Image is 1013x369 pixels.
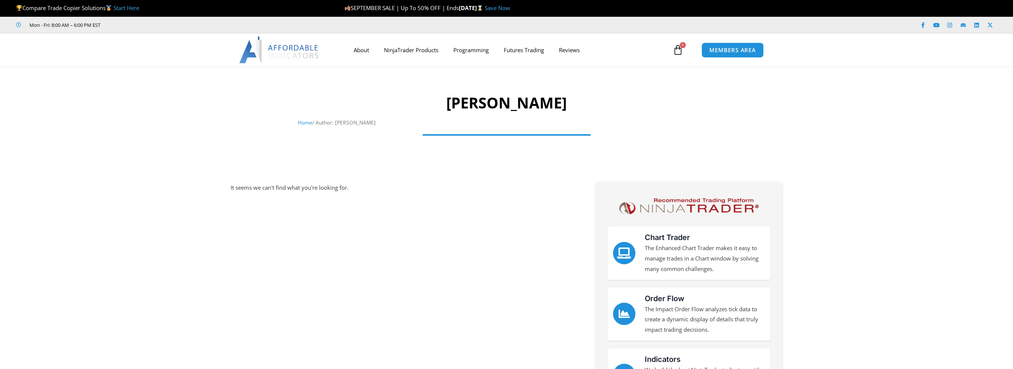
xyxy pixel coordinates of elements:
span: SEPTEMBER SALE | Up To 50% OFF | Ends [344,4,459,12]
a: Chart Trader [645,233,690,242]
a: Order Flow [645,294,684,303]
span: Compare Trade Copier Solutions [16,4,139,12]
img: 🥇 [106,5,112,11]
iframe: Customer reviews powered by Trustpilot [111,21,223,29]
a: Start Here [113,4,139,12]
img: NinjaTrader Logo [616,196,762,217]
img: LogoAI | Affordable Indicators – NinjaTrader [239,37,319,63]
a: NinjaTrader Products [376,41,446,59]
div: It seems we can't find what you're looking for. [231,183,581,193]
a: Save Now [485,4,510,12]
nav: Menu [346,41,671,59]
a: About [346,41,376,59]
a: Reviews [551,41,587,59]
p: The Enhanced Chart Trader makes it easy to manage trades in a Chart window by solving many common... [645,243,765,274]
a: Home [298,119,312,126]
p: The Impact Order Flow analyzes tick data to create a dynamic display of details that truly impact... [645,304,765,335]
img: 🍂 [345,5,350,11]
a: MEMBERS AREA [701,42,764,58]
span: Mon - Fri: 8:00 AM – 6:00 PM EST [28,20,100,29]
img: ⌛ [477,5,483,11]
span: 0 [680,42,686,48]
nav: Breadcrumb [298,118,716,127]
a: Indicators [645,355,681,364]
strong: [DATE] [459,4,485,12]
a: Chart Trader [613,242,635,264]
a: 0 [662,39,694,61]
span: [PERSON_NAME] [446,92,567,113]
img: 🏆 [16,5,22,11]
a: Order Flow [613,303,635,325]
span: MEMBERS AREA [709,47,756,53]
a: Futures Trading [496,41,551,59]
a: Programming [446,41,496,59]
